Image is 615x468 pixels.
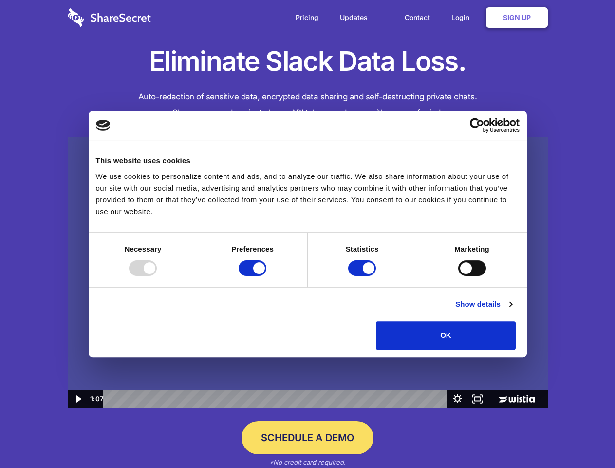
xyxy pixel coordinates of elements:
img: logo [96,120,111,131]
button: Fullscreen [467,390,487,408]
a: Pricing [286,2,328,33]
button: OK [376,321,516,350]
img: Sharesecret [68,137,548,408]
a: Usercentrics Cookiebot - opens in a new window [434,118,520,133]
div: Playbar [111,390,443,408]
strong: Statistics [346,245,379,253]
strong: Marketing [454,245,489,253]
div: This website uses cookies [96,155,520,167]
a: Wistia Logo -- Learn More [487,390,547,408]
strong: Preferences [231,245,274,253]
a: Login [442,2,484,33]
a: Contact [395,2,440,33]
h1: Eliminate Slack Data Loss. [68,44,548,79]
a: Schedule a Demo [242,421,373,454]
strong: Necessary [125,245,162,253]
button: Show settings menu [447,390,467,408]
img: logo-wordmark-white-trans-d4663122ce5f474addd5e946df7df03e33cb6a1c49d2221995e7729f52c070b2.svg [68,8,151,27]
h4: Auto-redaction of sensitive data, encrypted data sharing and self-destructing private chats. Shar... [68,89,548,121]
div: We use cookies to personalize content and ads, and to analyze our traffic. We also share informat... [96,171,520,217]
a: Sign Up [486,7,548,28]
em: *No credit card required. [269,458,346,466]
a: Show details [455,298,512,310]
button: Play Video [68,390,88,408]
